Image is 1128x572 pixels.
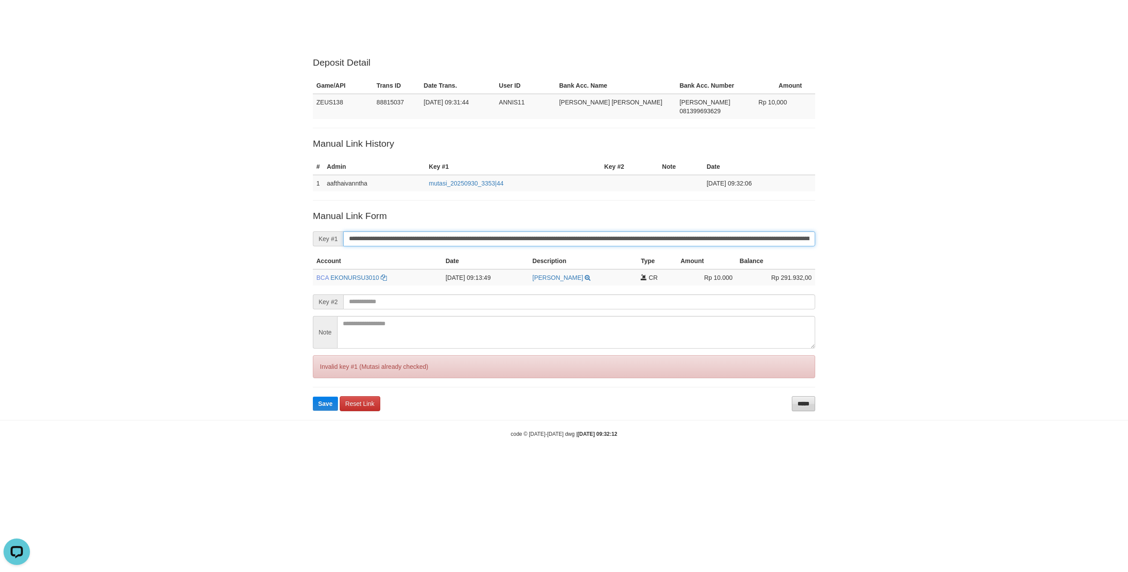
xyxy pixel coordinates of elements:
[676,78,755,94] th: Bank Acc. Number
[736,269,815,286] td: Rp 291.932,00
[4,4,30,30] button: Open LiveChat chat widget
[425,159,601,175] th: Key #1
[532,274,583,281] a: [PERSON_NAME]
[424,99,469,106] span: [DATE] 09:31:44
[601,159,658,175] th: Key #2
[511,431,617,437] small: code © [DATE]-[DATE] dwg |
[313,159,323,175] th: #
[313,397,338,411] button: Save
[373,78,420,94] th: Trans ID
[556,78,676,94] th: Bank Acc. Name
[578,431,617,437] strong: [DATE] 09:32:12
[703,159,815,175] th: Date
[323,175,425,191] td: aafthaivanntha
[323,159,425,175] th: Admin
[313,355,815,378] div: Invalid key #1 (Mutasi already checked)
[330,274,379,281] a: EKONURSU3010
[499,99,524,106] span: ANNIS11
[316,274,329,281] span: BCA
[318,400,333,407] span: Save
[758,99,787,106] span: Rp 10,000
[529,253,637,269] th: Description
[313,56,815,69] p: Deposit Detail
[313,294,343,309] span: Key #2
[313,253,442,269] th: Account
[677,253,736,269] th: Amount
[345,400,375,407] span: Reset Link
[313,316,337,349] span: Note
[649,274,657,281] span: CR
[679,99,730,106] span: [PERSON_NAME]
[381,274,387,281] a: Copy EKONURSU3010 to clipboard
[313,175,323,191] td: 1
[313,231,343,246] span: Key #1
[313,137,815,150] p: Manual Link History
[420,78,496,94] th: Date Trans.
[755,78,815,94] th: Amount
[736,253,815,269] th: Balance
[313,94,373,119] td: ZEUS138
[659,159,703,175] th: Note
[679,108,720,115] span: Copy 081399693629 to clipboard
[429,180,503,187] a: mutasi_20250930_3353|44
[637,253,677,269] th: Type
[559,99,662,106] span: [PERSON_NAME] [PERSON_NAME]
[373,94,420,119] td: 88815037
[313,209,815,222] p: Manual Link Form
[340,396,380,411] a: Reset Link
[677,269,736,286] td: Rp 10.000
[313,78,373,94] th: Game/API
[442,269,529,286] td: [DATE] 09:13:49
[495,78,556,94] th: User ID
[442,253,529,269] th: Date
[703,175,815,191] td: [DATE] 09:32:06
